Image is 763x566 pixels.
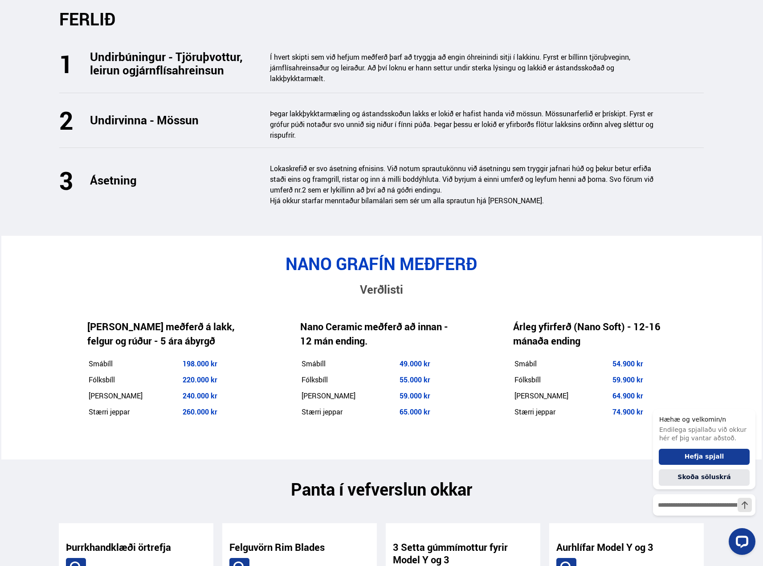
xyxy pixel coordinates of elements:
[270,108,660,140] p: Þegar lakkþykktarmæling og ástandsskoðun lakks er lokið er hafist handa við mössun. Mössunarferli...
[301,372,398,387] td: Fólksbíll
[90,50,262,77] h3: Undirbúningur - Tjöruþvottur, leirun og
[270,195,660,206] p: Hjá okkur starfar menntaður bílamálari sem sér um alla sprautun hjá [PERSON_NAME].
[513,320,669,348] h4: Árleg yfirferð (Nano Soft) - 12-16 mánaða ending
[88,404,181,419] td: Stærri jeppar
[612,407,643,417] span: 74.900 kr
[270,52,660,84] p: Í hvert skipti sem við hefjum meðferð þarf að tryggja að engin óhreinindi sitji í lakkinu. Fyrst ...
[301,404,398,419] td: Stærri jeppar
[514,388,611,403] td: [PERSON_NAME]
[300,320,456,348] h4: Nano Ceramic meðferð að innan - 12 mán ending.
[66,541,171,554] a: Þurrkhandklæði örtrefja
[514,404,611,419] td: Stærri jeppar
[183,359,217,369] span: 198.000 kr
[612,359,643,369] strong: 54.900 kr
[183,391,217,401] span: 240.000 kr
[400,391,430,401] span: 59.000 kr
[393,541,533,566] a: 3 Setta gúmmímottur fyrir Model Y og 3
[183,407,217,417] span: 260.000 kr
[90,173,262,187] h3: Ásetning
[360,281,403,297] span: Verðlisti
[59,9,704,29] h2: FERLIÐ
[301,356,398,371] td: Smábíll
[556,541,653,554] a: Aurhlífar Model Y og 3
[183,375,217,385] span: 220.000 kr
[301,388,398,403] td: [PERSON_NAME]
[514,372,611,387] td: Fólksbíll
[88,372,181,387] td: Fólksbíll
[229,541,325,554] a: Felguvörn Rim Blades
[88,356,181,371] td: Smábíll
[514,356,611,371] td: Smábíl
[88,388,181,403] td: [PERSON_NAME]
[400,359,430,369] strong: 49.000 kr
[59,254,704,274] h2: NANO GRAFÍN MEÐFERÐ
[646,393,759,562] iframe: LiveChat chat widget
[136,62,224,78] span: járnflísahreinsun
[59,479,704,499] h2: Panta í vefverslun okkar
[400,375,430,385] span: 55.000 kr
[612,375,643,385] strong: 59.900 kr
[87,320,243,348] h4: [PERSON_NAME] meðferð á lakk, felgur og rúður - 5 ára ábyrgð
[270,163,660,195] p: Lokaskrefið er svo ásetning efnisins. Við notum sprautukönnu við ásetningu sem tryggir jafnari hú...
[400,407,430,417] span: 65.000 kr
[90,113,262,127] h3: Undirvinna - Mössun
[612,391,643,401] strong: 64.900 kr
